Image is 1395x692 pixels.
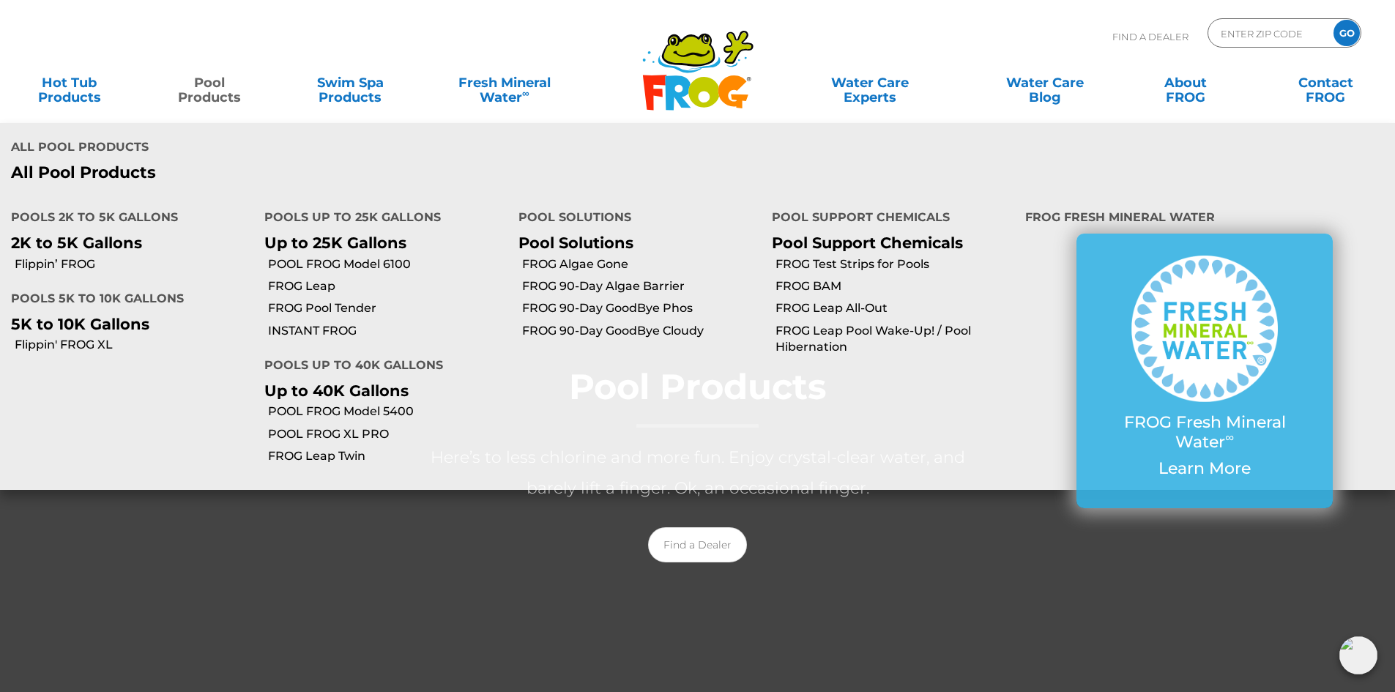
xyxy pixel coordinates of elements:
[11,204,242,234] h4: Pools 2K to 5K Gallons
[1106,413,1303,452] p: FROG Fresh Mineral Water
[1333,20,1360,46] input: GO
[11,315,242,333] p: 5K to 10K Gallons
[775,278,1014,294] a: FROG BAM
[1131,68,1240,97] a: AboutFROG
[1225,430,1234,444] sup: ∞
[264,382,496,400] p: Up to 40K Gallons
[15,337,253,353] a: Flippin' FROG XL
[268,256,507,272] a: POOL FROG Model 6100
[522,87,529,99] sup: ∞
[1219,23,1318,44] input: Zip Code Form
[268,426,507,442] a: POOL FROG XL PRO
[772,204,1003,234] h4: Pool Support Chemicals
[775,323,1014,356] a: FROG Leap Pool Wake-Up! / Pool Hibernation
[15,68,124,97] a: Hot TubProducts
[268,300,507,316] a: FROG Pool Tender
[1106,459,1303,478] p: Learn More
[11,286,242,315] h4: Pools 5K to 10K Gallons
[522,256,761,272] a: FROG Algae Gone
[11,234,242,252] p: 2K to 5K Gallons
[781,68,959,97] a: Water CareExperts
[264,204,496,234] h4: Pools up to 25K Gallons
[268,403,507,420] a: POOL FROG Model 5400
[11,134,687,163] h4: All Pool Products
[296,68,405,97] a: Swim SpaProducts
[11,163,687,182] a: All Pool Products
[264,234,496,252] p: Up to 25K Gallons
[522,300,761,316] a: FROG 90-Day GoodBye Phos
[264,352,496,382] h4: Pools up to 40K Gallons
[522,278,761,294] a: FROG 90-Day Algae Barrier
[155,68,264,97] a: PoolProducts
[268,278,507,294] a: FROG Leap
[772,234,1003,252] p: Pool Support Chemicals
[1106,256,1303,485] a: FROG Fresh Mineral Water∞ Learn More
[990,68,1099,97] a: Water CareBlog
[268,323,507,339] a: INSTANT FROG
[518,234,633,252] a: Pool Solutions
[522,323,761,339] a: FROG 90-Day GoodBye Cloudy
[268,448,507,464] a: FROG Leap Twin
[1339,636,1377,674] img: openIcon
[436,68,573,97] a: Fresh MineralWater∞
[648,527,747,562] a: Find a Dealer
[15,256,253,272] a: Flippin’ FROG
[775,256,1014,272] a: FROG Test Strips for Pools
[518,204,750,234] h4: Pool Solutions
[1025,204,1384,234] h4: FROG Fresh Mineral Water
[1112,18,1188,55] p: Find A Dealer
[775,300,1014,316] a: FROG Leap All-Out
[1271,68,1380,97] a: ContactFROG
